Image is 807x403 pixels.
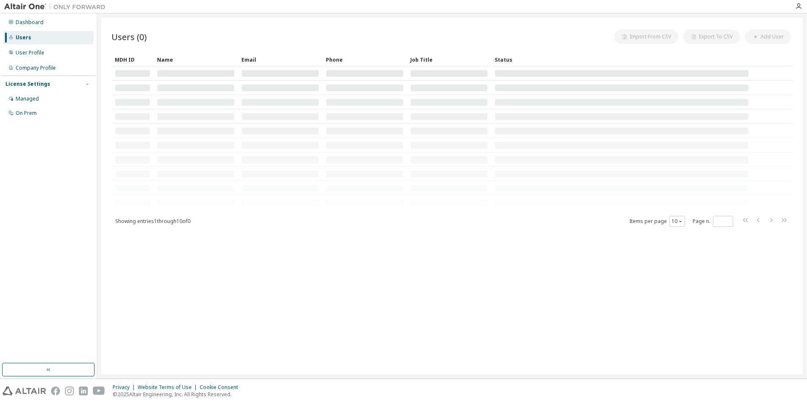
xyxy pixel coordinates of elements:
div: Phone [326,53,403,66]
div: Job Title [410,53,488,66]
button: Add User [745,30,791,44]
div: Users [16,34,31,41]
button: Export To CSV [683,30,740,44]
button: 10 [672,218,683,225]
span: Page n. [693,216,733,227]
span: Items per page [629,216,685,227]
div: Email [241,53,319,66]
div: Website Terms of Use [138,384,200,391]
div: Status [495,53,749,66]
div: MDH ID [115,53,150,66]
img: linkedin.svg [79,387,88,395]
img: youtube.svg [93,387,105,395]
span: Showing entries 1 through 10 of 0 [115,218,190,225]
div: Dashboard [16,19,43,26]
img: facebook.svg [51,387,60,395]
div: User Profile [16,49,44,56]
div: Company Profile [16,65,56,71]
img: Altair One [4,3,110,11]
div: On Prem [16,110,37,117]
div: License Settings [5,81,50,87]
p: © 2025 Altair Engineering, Inc. All Rights Reserved. [113,391,243,398]
div: Privacy [113,384,138,391]
span: Users (0) [111,31,147,43]
img: instagram.svg [65,387,74,395]
div: Name [157,53,235,66]
img: altair_logo.svg [3,387,46,395]
button: Import From CSV [614,30,678,44]
div: Managed [16,95,39,102]
div: Cookie Consent [200,384,243,391]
